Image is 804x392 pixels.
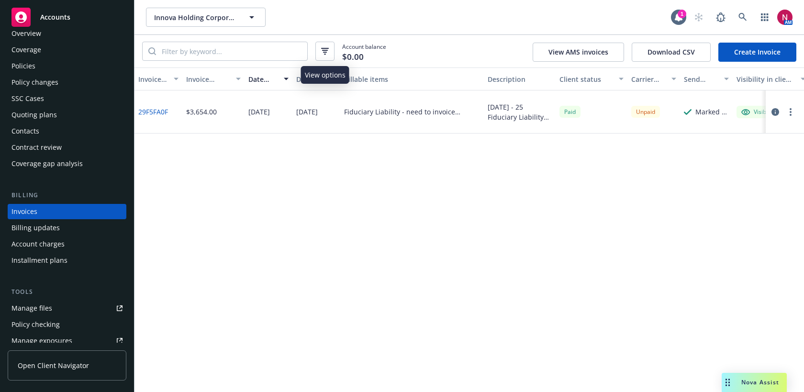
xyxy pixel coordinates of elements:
[8,107,126,123] a: Quoting plans
[8,26,126,41] a: Overview
[186,107,217,117] div: $3,654.00
[138,107,168,117] a: 29F5FA0F
[722,373,787,392] button: Nova Assist
[344,107,480,117] div: Fiduciary Liability - need to invoice annually for $1827 on [DATE], [DATE] - 105847533
[627,67,680,90] button: Carrier status
[11,301,52,316] div: Manage files
[8,75,126,90] a: Policy changes
[11,123,39,139] div: Contacts
[11,75,58,90] div: Policy changes
[182,67,245,90] button: Invoice amount
[684,74,718,84] div: Send result
[8,204,126,219] a: Invoices
[559,106,581,118] div: Paid
[8,123,126,139] a: Contacts
[680,67,733,90] button: Send result
[8,91,126,106] a: SSC Cases
[556,67,627,90] button: Client status
[484,67,556,90] button: Description
[11,253,67,268] div: Installment plans
[11,220,60,235] div: Billing updates
[11,156,83,171] div: Coverage gap analysis
[631,74,666,84] div: Carrier status
[733,8,752,27] a: Search
[632,43,711,62] button: Download CSV
[134,67,182,90] button: Invoice ID
[777,10,793,25] img: photo
[631,106,660,118] div: Unpaid
[695,107,729,117] div: Marked as sent
[11,91,44,106] div: SSC Cases
[292,67,340,90] button: Due date
[340,67,484,90] button: Billable items
[296,74,326,84] div: Due date
[11,140,62,155] div: Contract review
[8,253,126,268] a: Installment plans
[8,287,126,297] div: Tools
[138,74,168,84] div: Invoice ID
[11,333,72,348] div: Manage exposures
[741,108,771,116] div: Visible
[741,378,779,386] span: Nova Assist
[146,8,266,27] button: Innova Holding Corporation
[8,58,126,74] a: Policies
[689,8,708,27] a: Start snowing
[8,4,126,31] a: Accounts
[711,8,730,27] a: Report a Bug
[8,317,126,332] a: Policy checking
[488,102,552,122] div: [DATE] - 25 Fiduciary Liability policy
[11,42,41,57] div: Coverage
[755,8,774,27] a: Switch app
[11,317,60,332] div: Policy checking
[8,42,126,57] a: Coverage
[8,140,126,155] a: Contract review
[296,107,318,117] div: [DATE]
[344,74,480,84] div: Billable items
[248,107,270,117] div: [DATE]
[718,43,796,62] a: Create Invoice
[245,67,292,90] button: Date issued
[722,373,734,392] div: Drag to move
[11,58,35,74] div: Policies
[11,236,65,252] div: Account charges
[11,107,57,123] div: Quoting plans
[8,236,126,252] a: Account charges
[186,74,230,84] div: Invoice amount
[559,74,613,84] div: Client status
[11,26,41,41] div: Overview
[11,204,37,219] div: Invoices
[156,42,307,60] input: Filter by keyword...
[342,51,364,63] span: $0.00
[18,360,89,370] span: Open Client Navigator
[8,333,126,348] a: Manage exposures
[8,220,126,235] a: Billing updates
[8,156,126,171] a: Coverage gap analysis
[342,43,386,60] span: Account balance
[533,43,624,62] button: View AMS invoices
[40,13,70,21] span: Accounts
[8,190,126,200] div: Billing
[154,12,237,22] span: Innova Holding Corporation
[148,47,156,55] svg: Search
[678,10,686,18] div: 1
[737,74,795,84] div: Visibility in client dash
[248,74,278,84] div: Date issued
[488,74,552,84] div: Description
[8,301,126,316] a: Manage files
